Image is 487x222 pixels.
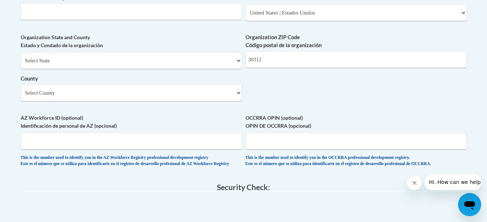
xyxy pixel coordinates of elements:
label: Organization ZIP Code Código postal de la organización [245,33,467,49]
label: AZ Workforce ID (optional) Identificación de personal de AZ (opcional) [21,114,242,130]
label: County [21,75,242,83]
div: This is the number used to identify you in the AZ Workforce Registry professional development reg... [21,155,242,167]
label: OCCRRA OPIN (optional) OPIN DE OCCRRA (opcional) [245,114,467,130]
iframe: Close message [407,176,422,190]
span: Security Check: [217,182,270,192]
input: Metadata input [245,51,467,68]
label: Organization State and County Estado y Condado de la organización [21,33,242,49]
iframe: Button to launch messaging window [458,193,481,216]
div: This is the number used to identify you in the OCCRRA professional development registry. Este es ... [245,155,467,167]
iframe: Message from company [425,174,481,190]
input: Metadata input [21,3,242,20]
span: Hi. How can we help? [4,5,59,11]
